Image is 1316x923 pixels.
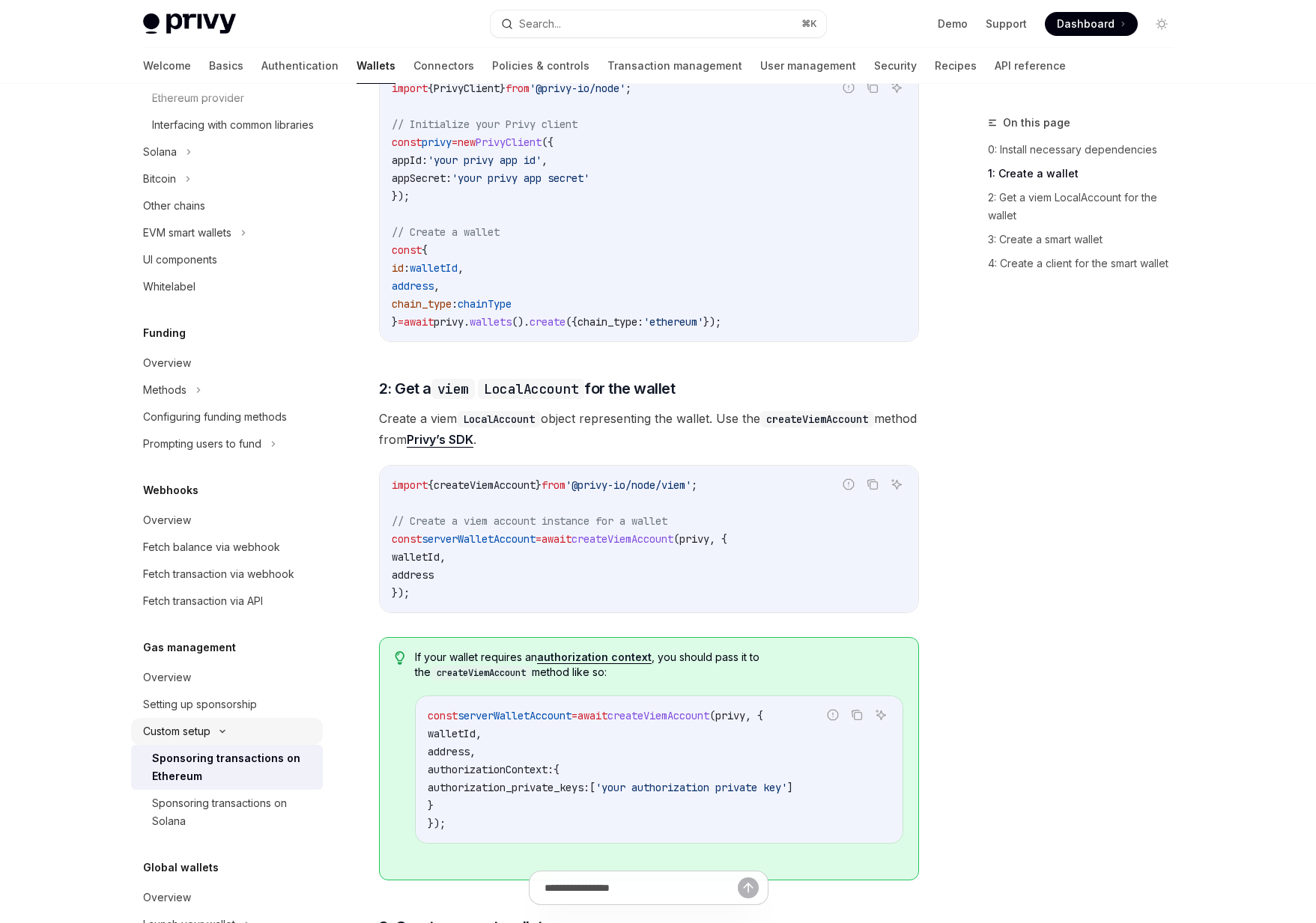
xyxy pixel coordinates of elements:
span: PrivyClient [434,82,500,95]
a: 4: Create a client for the smart wallet [988,252,1186,275]
span: , [434,279,440,293]
div: Overview [143,511,191,529]
code: LocalAccount [457,411,541,427]
span: ( [673,532,679,546]
span: ({ [542,135,554,149]
span: , { [745,709,763,722]
div: Fetch transaction via webhook [143,565,294,583]
input: Ask a question... [545,871,738,904]
span: [ [589,781,595,794]
span: id [392,261,404,275]
span: , [470,745,476,758]
span: walletId [428,727,476,740]
button: Custom setup [131,718,323,745]
div: Whitelabel [143,278,195,296]
button: Solana [131,138,323,165]
span: walletId [392,550,440,564]
button: Search...⌘K [491,10,826,37]
span: import [392,82,428,95]
span: 'ethereum' [643,315,703,329]
code: LocalAccount [478,379,584,399]
button: Ask AI [887,475,906,494]
a: Recipes [935,48,977,84]
span: = [452,135,458,149]
span: { [428,82,434,95]
span: , [440,550,446,564]
span: wallets [470,315,512,329]
span: appSecret: [392,171,452,185]
div: Solana [143,143,177,161]
a: Basics [209,48,243,84]
span: '@privy-io/node/viem' [565,478,691,492]
button: Report incorrect code [839,78,858,97]
span: import [392,478,428,492]
div: Fetch balance via webhook [143,538,280,556]
span: Dashboard [1057,16,1115,31]
span: PrivyClient [476,135,542,149]
span: ({ [565,315,577,329]
span: }); [392,586,410,600]
button: Toggle dark mode [1150,12,1174,36]
div: Overview [143,889,191,907]
code: createViemAccount [431,665,532,680]
a: Fetch transaction via webhook [131,561,323,588]
div: Configuring funding methods [143,408,287,426]
a: Transaction management [607,48,742,84]
code: createViemAccount [760,411,874,427]
span: privy [679,532,709,546]
button: Bitcoin [131,165,323,192]
span: 'your authorization private key' [595,781,787,794]
span: (). [512,315,530,329]
span: from [506,82,530,95]
h5: Gas management [143,639,236,657]
span: = [571,709,577,722]
a: Overview [131,664,323,691]
span: ] [787,781,793,794]
button: Copy the contents from the code block [863,475,882,494]
a: User management [760,48,856,84]
span: chainType [458,297,512,311]
span: createViemAccount [434,478,536,492]
div: Prompting users to fund [143,435,261,453]
div: Overview [143,668,191,686]
h5: Webhooks [143,481,198,499]
span: = [398,315,404,329]
div: UI components [143,251,217,269]
span: . [464,315,470,329]
button: Send message [738,877,759,898]
span: chain_type [392,297,452,311]
span: walletId [410,261,458,275]
div: Sponsoring transactions on Solana [152,794,314,830]
svg: Tip [395,651,405,665]
span: await [542,532,571,546]
span: privy [715,709,745,722]
span: // Create a viem account instance for a wallet [392,514,667,528]
button: Copy the contents from the code block [863,78,882,97]
span: { [554,763,560,776]
a: Overview [131,350,323,377]
button: Methods [131,377,323,403]
a: 3: Create a smart wallet [988,228,1186,252]
span: chain_type: [577,315,643,329]
span: address [392,279,434,293]
span: // Initialize your Privy client [392,118,577,131]
span: address [392,568,434,582]
span: } [536,478,542,492]
span: ; [625,82,631,95]
a: Sponsoring transactions on Ethereum [131,745,323,790]
a: Demo [938,16,968,31]
a: authorization context [537,651,652,664]
a: Authentication [261,48,339,84]
span: , [476,727,482,740]
a: Other chains [131,192,323,219]
span: await [577,709,607,722]
a: UI components [131,246,323,273]
span: ; [691,478,697,492]
span: , { [709,532,727,546]
div: Custom setup [143,722,210,740]
a: Welcome [143,48,191,84]
a: Security [874,48,917,84]
a: 2: Get a viem LocalAccount for the wallet [988,186,1186,228]
button: Ask AI [871,705,891,725]
span: '@privy-io/node' [530,82,625,95]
